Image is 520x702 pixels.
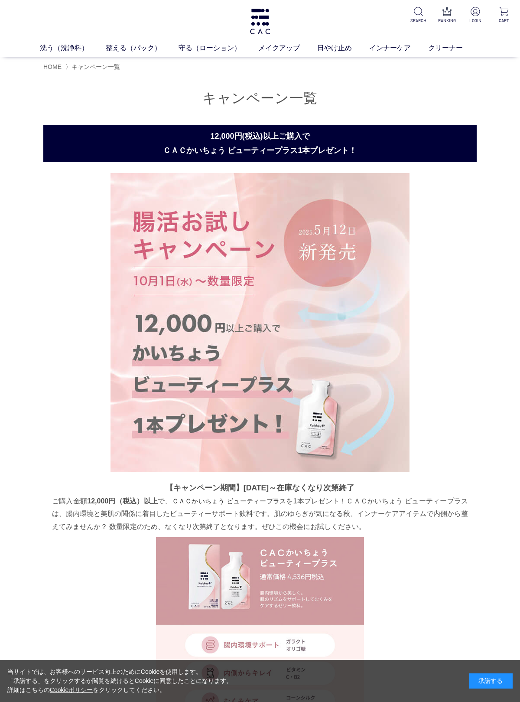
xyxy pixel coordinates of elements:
[317,43,369,53] a: 日やけ止め
[52,495,468,533] p: ご購入金額 で、 を1本プレゼント！ＣＡＣかいちょう ビューティープラスは、腸内環境と美肌の関係に着目したビューティーサポート飲料です。肌のゆらぎが気になる秋、インナーケアアイテムで内側から整え...
[106,43,179,53] a: 整える（パック）
[87,497,158,505] span: 12,000円（税込）以上
[43,89,477,108] h1: キャンペーン一覧
[466,7,484,24] a: LOGIN
[71,63,120,70] span: キャンペーン一覧
[469,673,513,689] div: 承諾する
[258,43,317,53] a: メイクアップ
[179,43,258,53] a: 守る（ローション）
[50,686,93,693] a: Cookieポリシー
[52,481,468,495] p: 【キャンペーン期間】[DATE]～在庫なくなり次第終了
[438,17,456,24] p: RANKING
[466,17,484,24] p: LOGIN
[249,9,271,34] img: logo
[409,7,427,24] a: SEARCH
[65,63,122,71] li: 〉
[369,43,428,53] a: インナーケア
[172,497,286,505] a: ＣＡＣかいちょう ビューティープラス
[7,667,233,695] div: 当サイトでは、お客様へのサービス向上のためにCookieを使用します。 「承諾する」をクリックするか閲覧を続けるとCookieに同意したことになります。 詳細はこちらの をクリックしてください。
[110,173,409,472] img: 腸活お試しキャンペーン
[428,43,480,53] a: クリーナー
[409,17,427,24] p: SEARCH
[495,17,513,24] p: CART
[495,7,513,24] a: CART
[438,7,456,24] a: RANKING
[43,63,62,70] a: HOME
[40,43,106,53] a: 洗う（洗浄料）
[43,125,477,162] h2: 12,000円(税込)以上ご購入で ＣＡＣかいちょう ビューティープラス1本プレゼント！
